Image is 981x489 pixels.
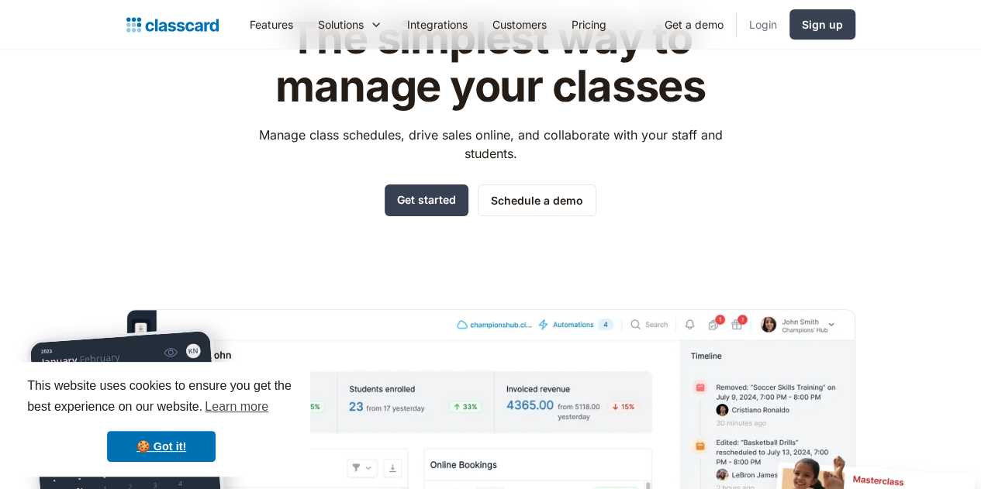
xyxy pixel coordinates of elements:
div: Sign up [802,16,843,33]
a: Login [737,7,789,42]
div: Solutions [318,16,364,33]
a: Sign up [789,9,855,40]
a: Pricing [559,7,619,42]
a: home [126,14,219,36]
h1: The simplest way to manage your classes [244,15,737,110]
a: learn more about cookies [202,395,271,418]
p: Manage class schedules, drive sales online, and collaborate with your staff and students. [244,126,737,163]
a: Get started [385,184,468,216]
span: This website uses cookies to ensure you get the best experience on our website. [27,377,295,418]
a: Customers [480,7,559,42]
div: cookieconsent [12,362,310,477]
a: Get a demo [652,7,736,42]
a: Integrations [395,7,480,42]
a: Schedule a demo [478,184,596,216]
a: dismiss cookie message [107,431,216,462]
a: Features [237,7,306,42]
div: Solutions [306,7,395,42]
